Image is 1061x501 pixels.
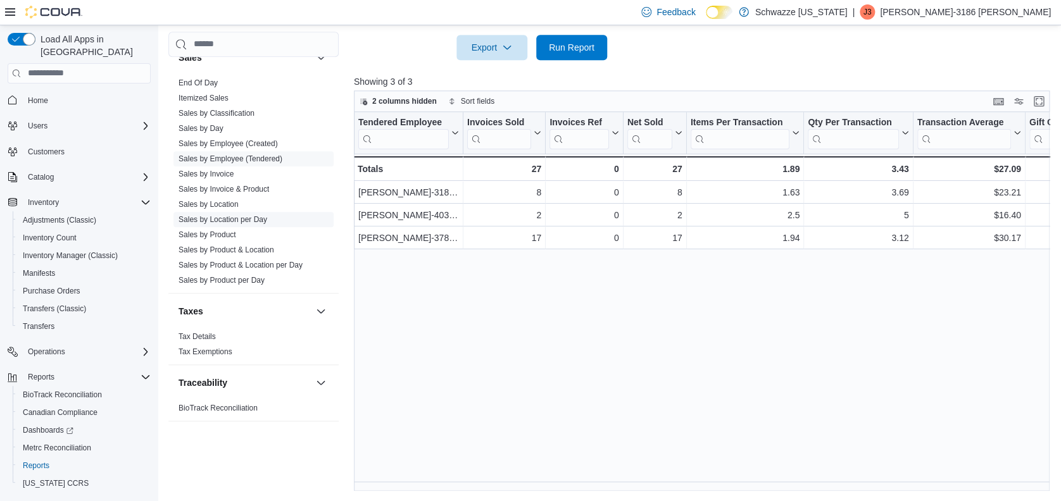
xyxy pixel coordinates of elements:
span: Home [28,96,48,106]
a: Dashboards [13,421,156,439]
a: Sales by Day [179,124,223,133]
span: Sales by Product & Location [179,245,274,255]
button: BioTrack Reconciliation [13,386,156,404]
span: Users [28,121,47,131]
span: Adjustments (Classic) [23,215,96,225]
a: Sales by Invoice [179,170,234,178]
div: 0 [549,230,618,245]
button: Catalog [3,168,156,186]
span: Sales by Day [179,123,223,133]
div: $30.17 [917,230,1020,245]
span: Reports [18,458,151,473]
a: Sales by Product & Location per Day [179,261,303,269]
div: 1.94 [691,230,800,245]
span: Catalog [28,172,54,182]
span: Sales by Product [179,230,236,240]
a: Home [23,93,53,108]
button: Invoices Ref [549,116,618,149]
a: Sales by Location [179,200,239,209]
a: Itemized Sales [179,94,229,102]
div: Totals [358,161,459,176]
button: 2 columns hidden [355,94,442,109]
a: Tax Details [179,332,216,341]
div: Invoices Ref [549,116,608,149]
a: Purchase Orders [18,283,85,299]
span: Washington CCRS [18,476,151,491]
span: Reports [28,372,54,382]
button: Traceability [179,376,311,389]
a: Sales by Product [179,230,236,239]
span: Sales by Location per Day [179,214,267,225]
span: Itemized Sales [179,93,229,103]
span: Tax Exemptions [179,347,232,357]
button: Manifests [13,264,156,282]
button: Keyboard shortcuts [991,94,1006,109]
button: Adjustments (Classic) [13,211,156,229]
div: Net Sold [627,116,672,149]
span: Metrc Reconciliation [23,443,91,453]
div: 8 [627,185,682,200]
span: Manifests [23,268,55,278]
span: Sales by Employee (Created) [179,139,278,149]
div: Items Per Transaction [691,116,790,128]
button: Sales [179,51,311,64]
span: Reports [23,369,151,385]
span: Home [23,92,151,108]
span: Users [23,118,151,133]
img: Cova [25,6,82,18]
span: Customers [28,147,65,157]
button: Transaction Average [917,116,1020,149]
div: 2 [627,207,682,223]
button: Sort fields [443,94,499,109]
a: Sales by Employee (Created) [179,139,278,148]
span: Metrc Reconciliation [18,440,151,455]
div: Taxes [168,329,339,364]
div: 0 [549,161,618,176]
a: Transfers (Classic) [18,301,91,316]
span: Sales by Invoice & Product [179,184,269,194]
p: | [852,4,855,20]
a: Sales by Classification [179,109,254,118]
button: Display options [1011,94,1026,109]
h3: Sales [179,51,202,64]
button: Operations [23,344,70,359]
span: Adjustments (Classic) [18,213,151,228]
input: Dark Mode [706,6,732,19]
span: BioTrack Reconciliation [179,403,258,413]
button: Users [23,118,53,133]
div: Transaction Average [917,116,1010,128]
p: [PERSON_NAME]-3186 [PERSON_NAME] [880,4,1051,20]
span: Operations [23,344,151,359]
div: 2.5 [691,207,800,223]
span: Export [464,35,520,60]
span: Inventory Count [23,233,77,243]
button: Qty Per Transaction [808,116,908,149]
span: Dashboards [18,423,151,438]
button: Transfers (Classic) [13,300,156,318]
div: Invoices Sold [467,116,531,149]
span: Sales by Location [179,199,239,209]
div: Invoices Ref [549,116,608,128]
div: 8 [467,185,541,200]
span: Operations [28,347,65,357]
span: BioTrack Reconciliation [18,387,151,402]
a: Tax Exemptions [179,347,232,356]
span: Transfers [18,319,151,334]
a: Sales by Product & Location [179,245,274,254]
button: Inventory [23,195,64,210]
a: Reports [18,458,54,473]
button: Operations [3,343,156,361]
button: Metrc Reconciliation [13,439,156,457]
a: Adjustments (Classic) [18,213,101,228]
div: 1.63 [691,185,800,200]
span: Inventory Manager (Classic) [18,248,151,263]
h3: Taxes [179,305,203,318]
button: Run Report [536,35,607,60]
button: Reports [13,457,156,474]
a: Manifests [18,266,60,281]
div: $23.21 [917,185,1020,200]
p: Schwazze [US_STATE] [755,4,848,20]
span: BioTrack Reconciliation [23,390,102,400]
div: 27 [627,161,682,176]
